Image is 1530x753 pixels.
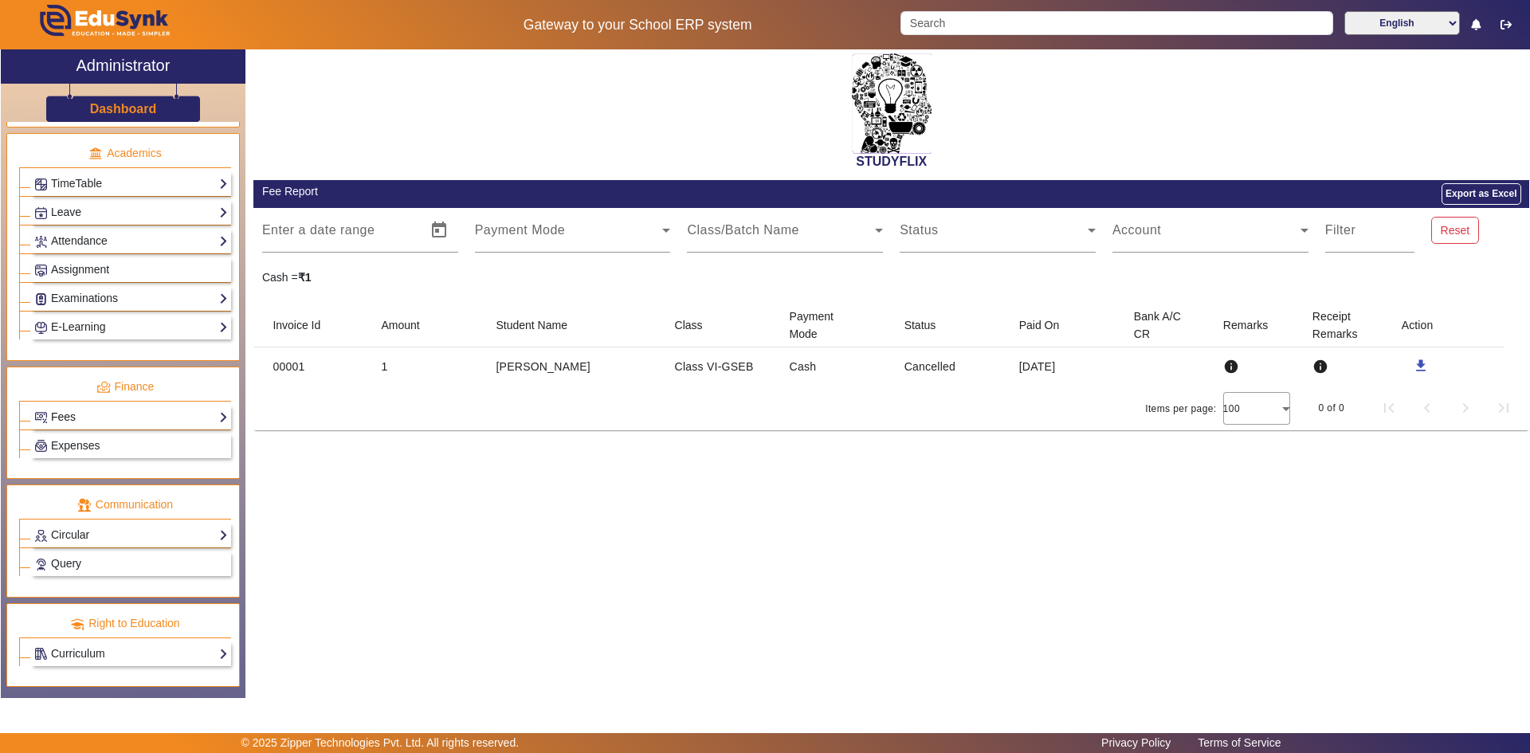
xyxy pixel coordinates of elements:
mat-icon: info [1223,359,1239,375]
mat-header-cell: Receipt Remarks [1300,303,1389,347]
a: Privacy Policy [1093,732,1179,753]
a: Dashboard [89,100,158,117]
p: © 2025 Zipper Technologies Pvt. Ltd. All rights reserved. [241,735,520,751]
mat-label: Payment Mode [475,223,566,237]
strong: ₹1 [298,271,312,284]
div: Class [675,316,717,334]
span: Assignment [51,263,109,276]
mat-header-cell: Action [1389,303,1504,347]
h3: Dashboard [90,101,157,116]
input: Search [900,11,1332,35]
div: 0 of 0 [1319,400,1344,416]
button: Previous page [1408,389,1446,427]
p: Finance [19,378,231,395]
mat-label: Filter [1325,223,1356,237]
mat-icon: info [1312,359,1328,375]
img: Support-tickets.png [35,559,47,571]
p: Right to Education [19,615,231,632]
h5: Gateway to your School ERP system [391,17,884,33]
a: Assignment [34,261,228,279]
mat-cell: Cash [777,347,892,386]
div: Invoice Id [273,316,320,334]
div: Student Name [496,316,567,334]
div: Cash = [253,269,466,286]
img: finance.png [96,380,111,394]
input: Start Date [262,227,324,246]
a: Terms of Service [1190,732,1289,753]
div: Status [904,316,951,334]
div: Amount [381,316,419,334]
div: Student Name [496,316,582,334]
mat-label: Enter a date range [262,223,375,237]
span: Query [51,557,81,570]
button: Next page [1446,389,1485,427]
div: Paid On [1019,316,1074,334]
mat-cell: Cancelled [892,347,1006,386]
img: communication.png [77,498,92,512]
mat-header-cell: Bank A/C CR [1121,303,1210,347]
mat-label: Status [900,223,938,237]
button: First page [1370,389,1408,427]
img: rte.png [70,617,84,631]
h2: STUDYFLIX [253,154,1529,169]
button: Open calendar [420,211,458,249]
h2: Administrator [76,56,171,75]
button: Reset [1431,217,1479,244]
mat-header-cell: Remarks [1210,303,1300,347]
p: Communication [19,496,231,513]
mat-cell: [PERSON_NAME] [483,347,661,386]
div: Status [904,316,936,334]
img: 2da83ddf-6089-4dce-a9e2-416746467bdd [852,53,932,154]
div: Items per page: [1145,401,1216,417]
div: Class [675,316,703,334]
div: Paid On [1019,316,1060,334]
img: academic.png [88,147,103,161]
a: Query [34,555,228,573]
mat-cell: 1 [368,347,483,386]
div: Payment Mode [790,308,879,343]
span: Expenses [51,439,100,452]
a: Expenses [34,437,228,455]
mat-cell: 00001 [253,347,368,386]
mat-label: Class/Batch Name [687,223,799,237]
div: Invoice Id [273,316,335,334]
button: Export as Excel [1442,183,1520,205]
input: End Date [337,227,411,246]
img: Payroll.png [35,440,47,452]
p: Academics [19,145,231,162]
a: Administrator [1,49,245,84]
mat-cell: Class VI-GSEB [662,347,777,386]
div: Fee Report [262,183,883,200]
button: Last page [1485,389,1523,427]
mat-cell: [DATE] [1006,347,1121,386]
img: Assignments.png [35,265,47,276]
div: Amount [381,316,433,334]
mat-label: Account [1112,223,1161,237]
mat-icon: download [1413,358,1429,374]
div: Payment Mode [790,308,865,343]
